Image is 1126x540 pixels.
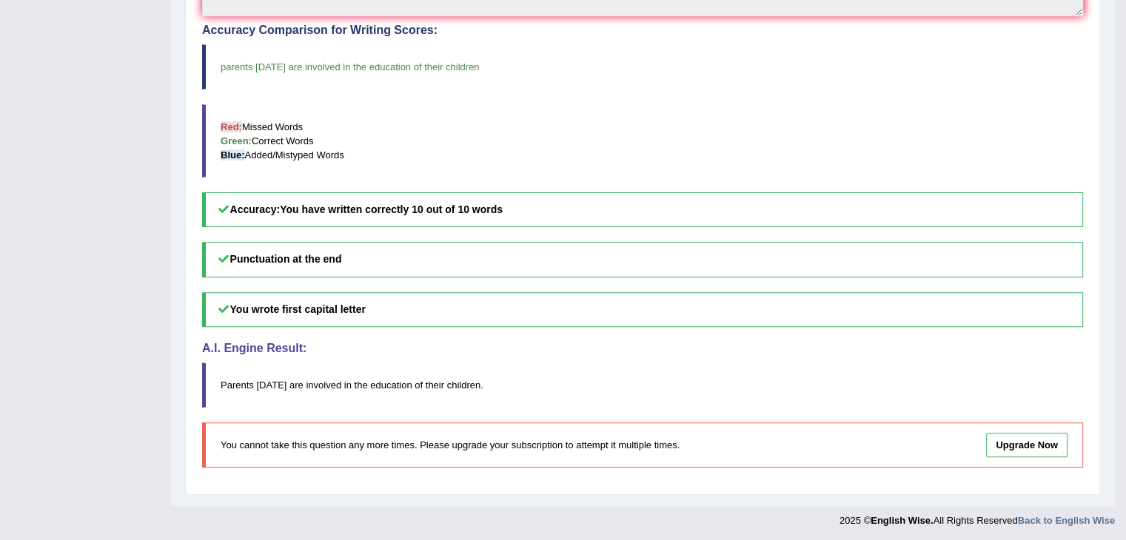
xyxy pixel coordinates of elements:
span: Parents [221,379,254,391]
div: 2025 © All Rights Reserved [840,506,1115,527]
span: children [447,379,481,391]
p: You cannot take this question any more times. Please upgrade your subscription to attempt it mult... [221,438,856,452]
b: Green: [221,135,252,146]
a: Back to English Wise [1018,515,1115,526]
blockquote: Missed Words Correct Words Added/Mistyped Words [202,104,1083,178]
h5: You wrote first capital letter [202,292,1083,327]
span: parents [DATE] are involved in the education of their children [221,61,480,72]
b: You have written correctly 10 out of 10 words [280,203,503,215]
span: are [289,379,304,391]
h4: A.I. Engine Result: [202,342,1083,355]
h4: Accuracy Comparison for Writing Scores: [202,24,1083,37]
strong: English Wise. [871,515,933,526]
h5: Punctuation at the end [202,242,1083,277]
b: Blue: [221,149,245,161]
span: involved [306,379,341,391]
span: in [344,379,352,391]
span: [DATE] [256,379,286,391]
h5: Accuracy: [202,192,1083,227]
span: of [415,379,423,391]
a: Upgrade Now [986,433,1068,457]
span: their [426,379,444,391]
span: the [355,379,368,391]
blockquote: . [202,362,1083,408]
b: Red: [221,121,242,132]
span: education [370,379,412,391]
